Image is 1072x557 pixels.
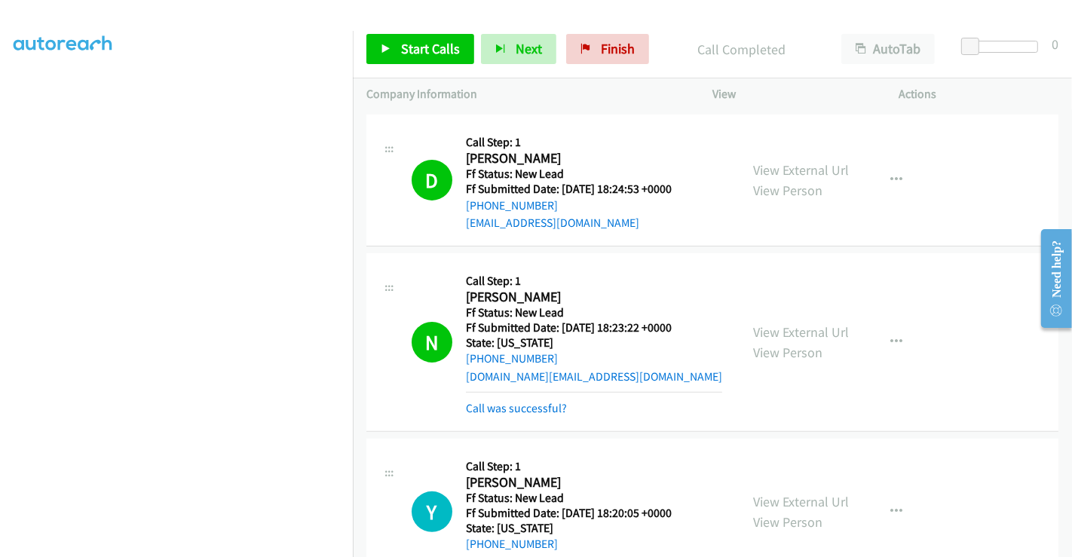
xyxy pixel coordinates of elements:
[466,135,691,150] h5: Call Step: 1
[466,167,691,182] h5: Ff Status: New Lead
[466,305,722,320] h5: Ff Status: New Lead
[841,34,935,64] button: AutoTab
[366,34,474,64] a: Start Calls
[753,161,849,179] a: View External Url
[466,506,691,521] h5: Ff Submitted Date: [DATE] 18:20:05 +0000
[1052,34,1058,54] div: 0
[969,41,1038,53] div: Delay between calls (in seconds)
[753,513,822,531] a: View Person
[516,40,542,57] span: Next
[466,537,558,551] a: [PHONE_NUMBER]
[466,491,691,506] h5: Ff Status: New Lead
[481,34,556,64] button: Next
[466,459,691,474] h5: Call Step: 1
[566,34,649,64] a: Finish
[366,85,685,103] p: Company Information
[401,40,460,57] span: Start Calls
[466,150,691,167] h2: [PERSON_NAME]
[753,493,849,510] a: View External Url
[466,474,691,491] h2: [PERSON_NAME]
[899,85,1059,103] p: Actions
[466,521,691,536] h5: State: [US_STATE]
[466,274,722,289] h5: Call Step: 1
[412,491,452,532] div: The call is yet to be attempted
[753,182,822,199] a: View Person
[1029,219,1072,338] iframe: Resource Center
[753,323,849,341] a: View External Url
[712,85,872,103] p: View
[466,369,722,384] a: [DOMAIN_NAME][EMAIL_ADDRESS][DOMAIN_NAME]
[466,182,691,197] h5: Ff Submitted Date: [DATE] 18:24:53 +0000
[466,198,558,213] a: [PHONE_NUMBER]
[601,40,635,57] span: Finish
[466,351,558,366] a: [PHONE_NUMBER]
[412,160,452,200] h1: D
[669,39,814,60] p: Call Completed
[466,401,567,415] a: Call was successful?
[412,491,452,532] h1: Y
[466,216,639,230] a: [EMAIL_ADDRESS][DOMAIN_NAME]
[412,322,452,363] h1: N
[466,320,722,335] h5: Ff Submitted Date: [DATE] 18:23:22 +0000
[753,344,822,361] a: View Person
[466,335,722,350] h5: State: [US_STATE]
[466,289,691,306] h2: [PERSON_NAME]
